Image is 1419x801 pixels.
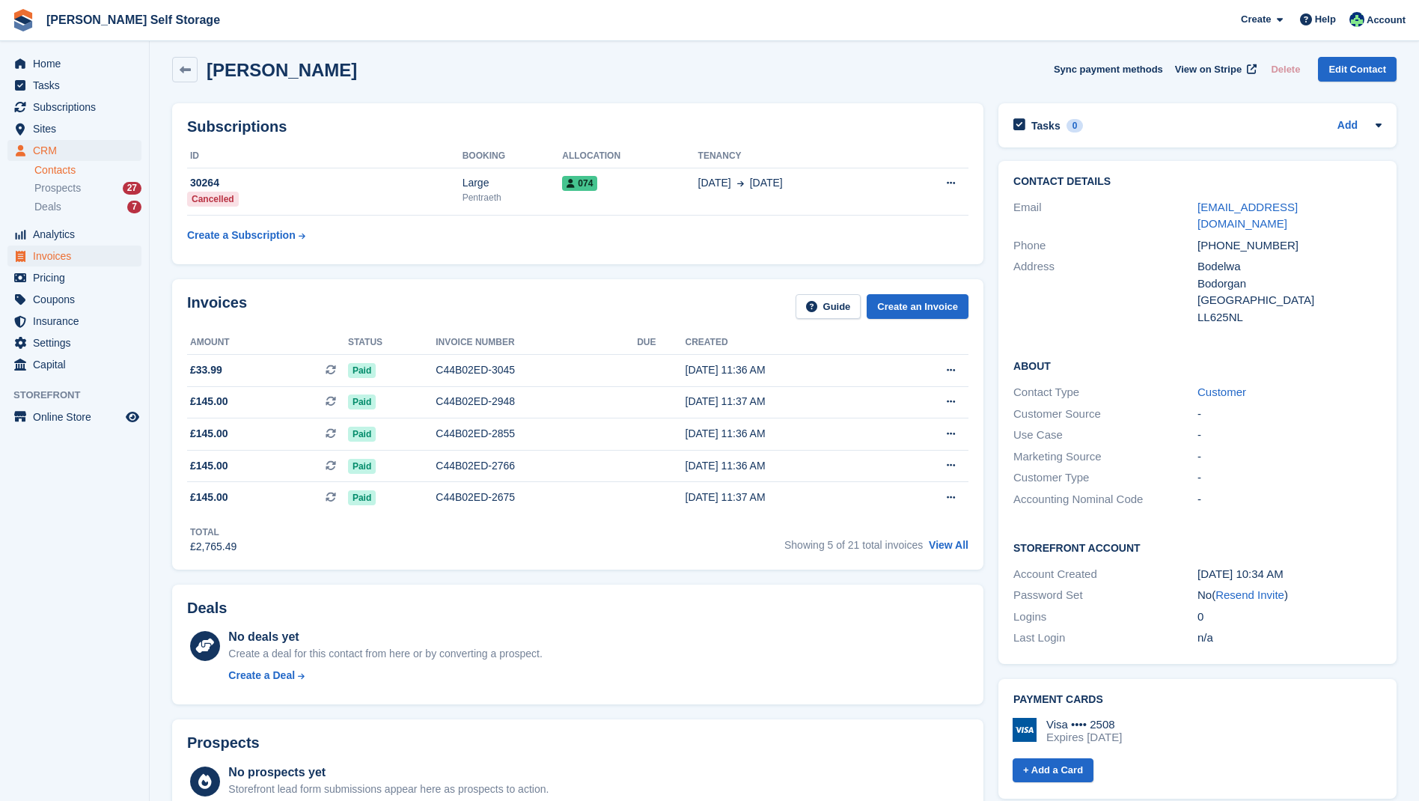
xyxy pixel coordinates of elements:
[348,331,436,355] th: Status
[1013,609,1197,626] div: Logins
[686,458,889,474] div: [DATE] 11:36 AM
[1046,718,1122,731] div: Visa •••• 2508
[187,331,348,355] th: Amount
[33,311,123,332] span: Insurance
[127,201,141,213] div: 7
[1367,13,1406,28] span: Account
[33,53,123,74] span: Home
[187,734,260,752] h2: Prospects
[33,97,123,118] span: Subscriptions
[1013,718,1037,742] img: Visa Logo
[1197,258,1382,275] div: Bodelwa
[750,175,783,191] span: [DATE]
[1013,469,1197,487] div: Customer Type
[123,182,141,195] div: 27
[1066,119,1084,133] div: 0
[7,311,141,332] a: menu
[1197,469,1382,487] div: -
[7,97,141,118] a: menu
[34,200,61,214] span: Deals
[1241,12,1271,27] span: Create
[1013,540,1382,555] h2: Storefront Account
[1197,309,1382,326] div: LL625NL
[228,782,549,797] div: Storefront lead form submissions appear here as prospects to action.
[228,646,542,662] div: Create a deal for this contact from here or by converting a prospect.
[228,668,295,683] div: Create a Deal
[348,363,376,378] span: Paid
[187,118,968,135] h2: Subscriptions
[34,199,141,215] a: Deals 7
[1197,275,1382,293] div: Bodorgan
[686,490,889,505] div: [DATE] 11:37 AM
[7,140,141,161] a: menu
[33,267,123,288] span: Pricing
[436,394,637,409] div: C44B02ED-2948
[7,289,141,310] a: menu
[436,458,637,474] div: C44B02ED-2766
[12,9,34,31] img: stora-icon-8386f47178a22dfd0bd8f6a31ec36ba5ce8667c1dd55bd0f319d3a0aa187defe.svg
[784,539,923,551] span: Showing 5 of 21 total invoices
[190,458,228,474] span: £145.00
[33,406,123,427] span: Online Store
[7,118,141,139] a: menu
[1013,258,1197,326] div: Address
[33,354,123,375] span: Capital
[686,331,889,355] th: Created
[1175,62,1242,77] span: View on Stripe
[463,191,563,204] div: Pentraeth
[187,222,305,249] a: Create a Subscription
[562,176,597,191] span: 074
[1315,12,1336,27] span: Help
[207,60,357,80] h2: [PERSON_NAME]
[436,331,637,355] th: Invoice number
[348,427,376,442] span: Paid
[34,163,141,177] a: Contacts
[34,181,81,195] span: Prospects
[686,362,889,378] div: [DATE] 11:36 AM
[686,394,889,409] div: [DATE] 11:37 AM
[1013,491,1197,508] div: Accounting Nominal Code
[1197,609,1382,626] div: 0
[13,388,149,403] span: Storefront
[796,294,861,319] a: Guide
[7,354,141,375] a: menu
[929,539,968,551] a: View All
[1013,694,1382,706] h2: Payment cards
[1013,384,1197,401] div: Contact Type
[187,144,463,168] th: ID
[1197,406,1382,423] div: -
[33,289,123,310] span: Coupons
[1013,630,1197,647] div: Last Login
[33,224,123,245] span: Analytics
[34,180,141,196] a: Prospects 27
[187,192,239,207] div: Cancelled
[7,246,141,267] a: menu
[228,668,542,683] a: Create a Deal
[1197,386,1246,398] a: Customer
[1046,731,1122,744] div: Expires [DATE]
[348,459,376,474] span: Paid
[7,75,141,96] a: menu
[1013,448,1197,466] div: Marketing Source
[348,395,376,409] span: Paid
[1013,358,1382,373] h2: About
[7,332,141,353] a: menu
[1349,12,1364,27] img: Dafydd Pritchard
[190,394,228,409] span: £145.00
[1013,758,1093,783] a: + Add a Card
[1013,406,1197,423] div: Customer Source
[1013,566,1197,583] div: Account Created
[1197,292,1382,309] div: [GEOGRAPHIC_DATA]
[187,175,463,191] div: 30264
[33,140,123,161] span: CRM
[436,426,637,442] div: C44B02ED-2855
[1197,587,1382,604] div: No
[1031,119,1061,133] h2: Tasks
[33,332,123,353] span: Settings
[33,246,123,267] span: Invoices
[867,294,968,319] a: Create an Invoice
[190,362,222,378] span: £33.99
[187,228,296,243] div: Create a Subscription
[123,408,141,426] a: Preview store
[7,267,141,288] a: menu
